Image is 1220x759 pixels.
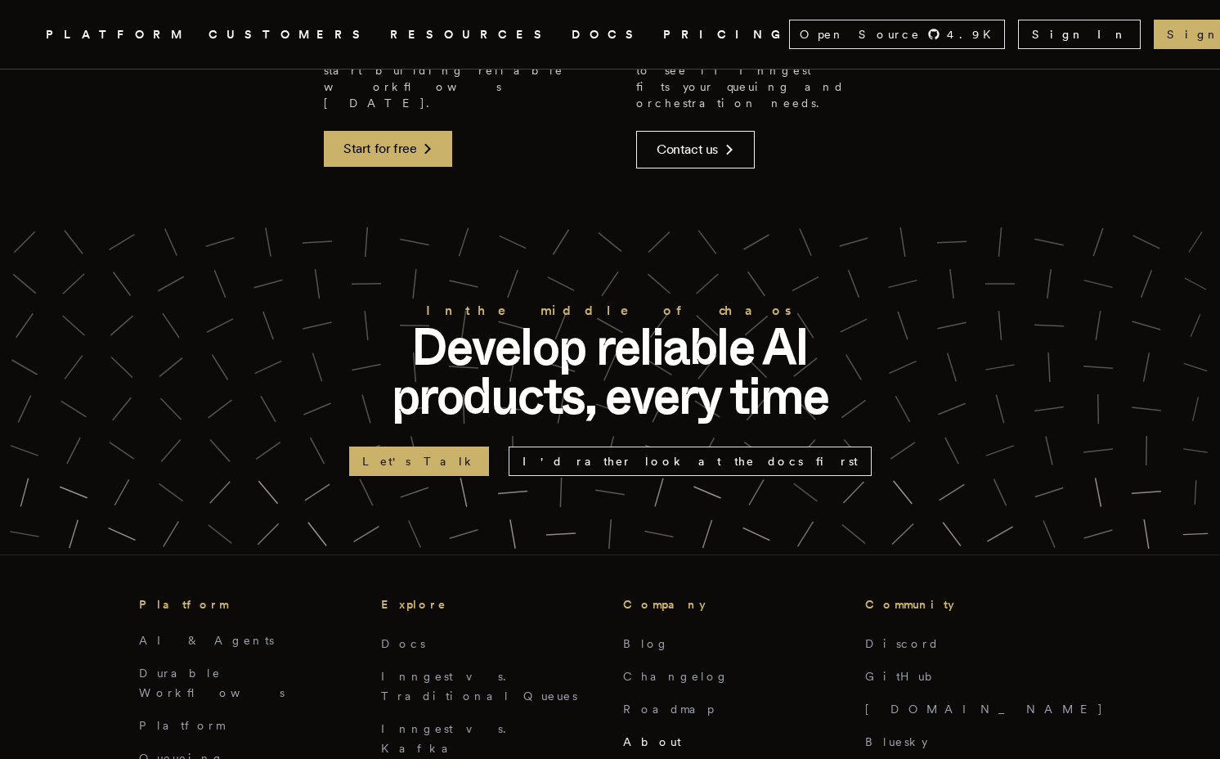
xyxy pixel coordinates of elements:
a: Blog [623,637,670,650]
p: Develop reliable AI products, every time [348,322,872,420]
button: RESOURCES [390,25,552,45]
a: Roadmap [623,703,714,716]
h2: In the middle of chaos [348,299,872,322]
a: Start for free [324,131,452,167]
a: About [623,735,681,748]
button: PLATFORM [46,25,189,45]
a: Docs [381,637,425,650]
h3: Explore [381,595,597,614]
a: [DOMAIN_NAME] [865,703,1104,716]
a: Bluesky [865,735,927,748]
a: I'd rather look at the docs first [509,447,872,476]
a: AI & Agents [139,634,274,647]
a: PRICING [663,25,789,45]
a: DOCS [572,25,644,45]
p: Sign up for free and start building reliable workflows [DATE]. [324,46,584,111]
a: Sign In [1018,20,1141,49]
h3: Platform [139,595,355,614]
a: Platform [139,719,225,732]
span: 4.9 K [947,26,1001,43]
a: Changelog [623,670,729,683]
a: Contact us [636,131,755,168]
a: Inngest vs. Traditional Queues [381,670,577,703]
a: Durable Workflows [139,667,285,699]
a: GitHub [865,670,943,683]
h3: Company [623,595,839,614]
h3: Community [865,595,1081,614]
p: Connect with us to see if Inngest fits your queuing and orchestration needs. [636,46,896,111]
a: Discord [865,637,940,650]
a: Let's Talk [349,447,489,476]
span: Open Source [800,26,921,43]
a: Inngest vs. Kafka [381,722,516,755]
a: CUSTOMERS [209,25,370,45]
